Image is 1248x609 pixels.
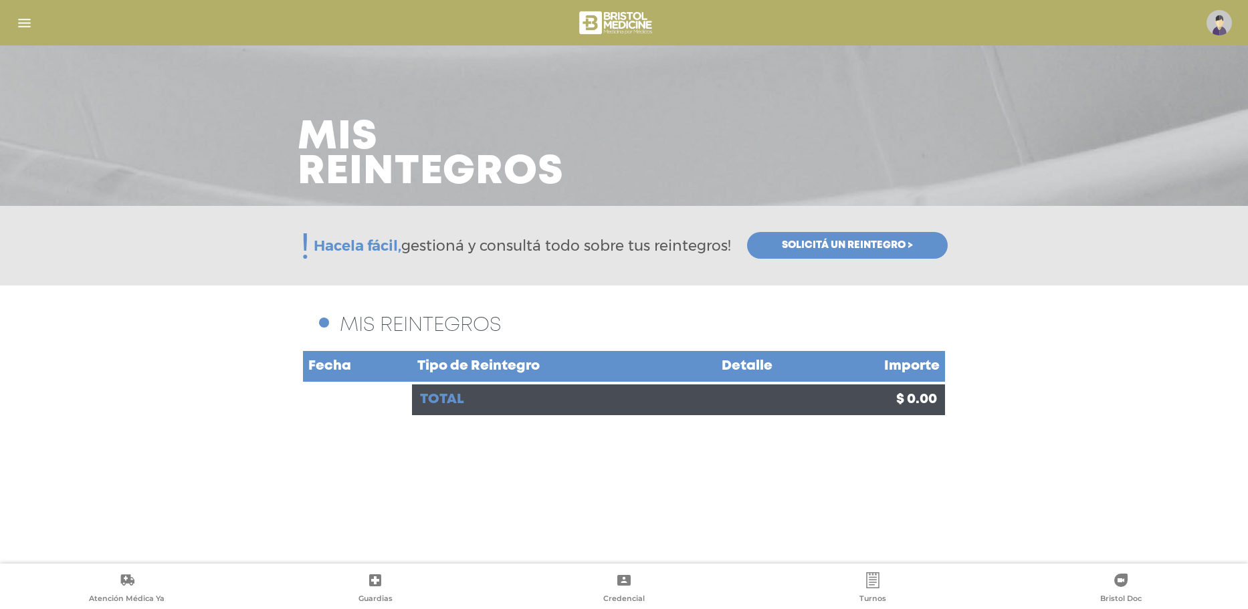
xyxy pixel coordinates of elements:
img: Cober_menu-lines-white.svg [16,15,33,31]
span: Atención Médica Ya [89,594,165,606]
span: Turnos [859,594,886,606]
a: Credencial [500,572,748,606]
span: Guardias [358,594,393,606]
span: gestioná y consultá todo sobre tus reintegros! [314,235,731,257]
a: Bristol Doc [997,572,1245,606]
span: Credencial [603,594,645,606]
span: Solicitá un reintegro > [782,239,913,251]
td: Tipo de Reintegro [412,350,684,383]
h3: Mis reintegros [298,120,564,190]
span: Bristol Doc [1100,594,1142,606]
a: Atención Médica Ya [3,572,251,606]
img: profile-placeholder.svg [1207,10,1232,35]
a: Guardias [251,572,500,606]
td: $ 0.00 [810,383,945,416]
td: Importe [810,350,945,383]
td: Detalle [684,350,810,383]
span: Hacela fácil, [314,237,401,255]
a: Turnos [748,572,997,606]
img: bristol-medicine-blanco.png [577,7,657,39]
span: MIS REINTEGROS [340,316,501,334]
td: total [412,383,809,416]
td: Fecha [303,350,412,383]
a: Solicitá un reintegro > [747,232,948,259]
span: ! [301,234,308,258]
